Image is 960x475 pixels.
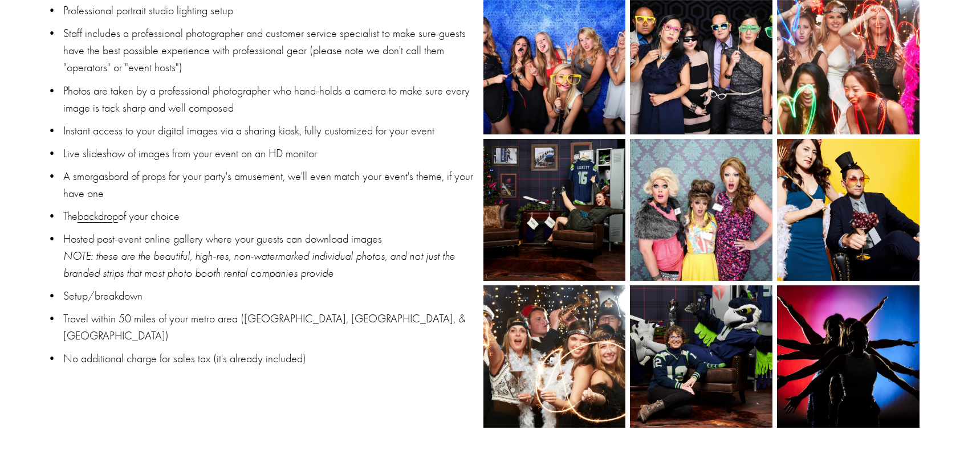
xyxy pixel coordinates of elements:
[63,145,477,162] p: Live slideshow of images from your event on an HD monitor
[63,350,477,367] p: No additional charge for sales tax (it's already included)
[63,83,477,117] p: Photos are taken by a professional photographer who hand-holds a camera to make sure every image ...
[63,249,458,280] em: NOTE: these are the beautiful, high-res, non-watermarked individual photos, and not just the bran...
[447,139,662,281] img: delta5909_trophy.jpg
[63,310,477,345] p: Travel within 50 miles of your metro area ([GEOGRAPHIC_DATA], [GEOGRAPHIC_DATA], & [GEOGRAPHIC_DA...
[63,168,477,202] p: A smorgasbord of props for your party's amusement, we'll even match your event's theme, if your h...
[595,285,808,428] img: Delta-17-12-19-8826.jpg
[63,25,477,76] p: Staff includes a professional photographer and customer service specialist to make sure guests ha...
[595,139,808,281] img: 2Dudes_0061.jpg
[78,210,118,223] a: backdrop
[63,122,477,140] p: Instant access to your digital images via a sharing kiosk, fully customized for your event
[448,285,661,428] img: Haley_Neil_2286.jpg
[63,231,477,282] p: Hosted post-event online gallery where your guests can download images
[63,208,477,225] p: The of your choice
[63,2,477,19] p: Professional portrait studio lighting setup
[747,139,951,281] img: LinkedIn_Fashion_11869.jpg
[63,288,477,305] p: Setup/breakdown
[777,285,920,428] img: 272109366_464049301982957_2526154468013553646_n.jpg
